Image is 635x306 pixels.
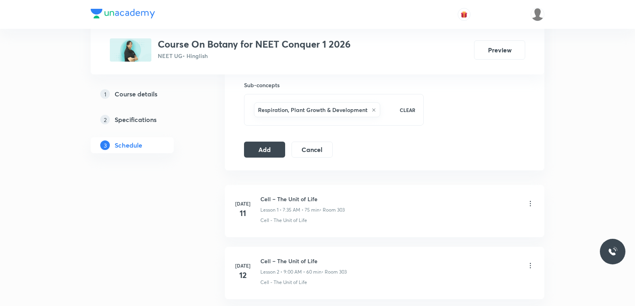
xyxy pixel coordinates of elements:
[91,86,199,102] a: 1Course details
[235,262,251,269] h6: [DATE]
[235,200,251,207] h6: [DATE]
[608,247,617,256] img: ttu
[260,217,307,224] p: Cell - The Unit of Life
[235,269,251,281] h4: 12
[474,40,525,60] button: Preview
[260,195,345,203] h6: Cell – The Unit of Life
[110,38,151,62] img: 6C3C6387-3285-484D-8CA7-76057E774DCD_plus.png
[258,106,367,114] h6: Respiration, Plant Growth & Development
[158,52,351,60] p: NEET UG • Hinglish
[260,257,347,265] h6: Cell – The Unit of Life
[321,268,347,276] p: • Room 303
[91,112,199,128] a: 2Specifications
[260,279,307,286] p: Cell - The Unit of Life
[235,207,251,219] h4: 11
[244,142,285,158] button: Add
[91,9,155,18] img: Company Logo
[91,9,155,20] a: Company Logo
[531,8,544,21] img: Arvind Bhargav
[115,89,157,99] h5: Course details
[100,115,110,124] p: 2
[292,142,333,158] button: Cancel
[319,206,345,214] p: • Room 303
[244,81,424,89] h6: Sub-concepts
[100,140,110,150] p: 3
[115,115,157,124] h5: Specifications
[458,8,470,21] button: avatar
[400,106,415,114] p: CLEAR
[115,140,142,150] h5: Schedule
[260,206,319,214] p: Lesson 1 • 7:35 AM • 75 min
[158,38,351,50] h3: Course On Botany for NEET Conquer 1 2026
[260,268,321,276] p: Lesson 2 • 9:00 AM • 60 min
[460,11,468,18] img: avatar
[100,89,110,99] p: 1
